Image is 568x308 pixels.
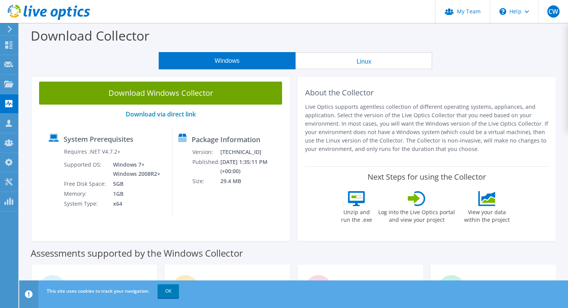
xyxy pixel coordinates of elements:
label: Download Collector [31,27,149,44]
td: 29.4 MB [220,176,286,186]
td: Free Disk Space: [64,179,107,189]
label: Log into the Live Optics portal and view your project [378,206,455,224]
td: Supported OS: [64,160,107,179]
label: Next Steps for using the Collector [368,172,486,182]
td: Size: [192,176,220,186]
button: Windows [159,52,295,69]
a: Download Windows Collector [39,82,282,105]
td: Memory: [64,189,107,199]
svg: \n [499,8,506,15]
td: Windows 7+ Windows 2008R2+ [107,160,162,179]
span: This site uses cookies to track your navigation. [47,288,149,294]
td: 5GB [107,179,162,189]
h2: About the Collector [305,88,548,97]
label: Requires .NET V4.7.2+ [64,148,120,156]
button: Linux [295,52,432,69]
label: View your data within the project [459,206,514,224]
td: [DATE] 1:35:11 PM (+00:00) [220,157,286,176]
td: 1GB [107,189,162,199]
td: [TECHNICAL_ID] [220,147,286,157]
td: Version: [192,147,220,157]
label: Assessments supported by the Windows Collector [31,249,243,257]
span: CW [547,5,560,18]
label: Unzip and run the .exe [339,206,374,224]
label: Package Information [192,136,260,143]
label: System Prerequisites [64,135,133,143]
p: Live Optics supports agentless collection of different operating systems, appliances, and applica... [305,103,548,153]
td: x64 [107,199,162,209]
a: Download via direct link [126,110,196,118]
td: System Type: [64,199,107,209]
a: OK [158,284,179,298]
td: Published: [192,157,220,176]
